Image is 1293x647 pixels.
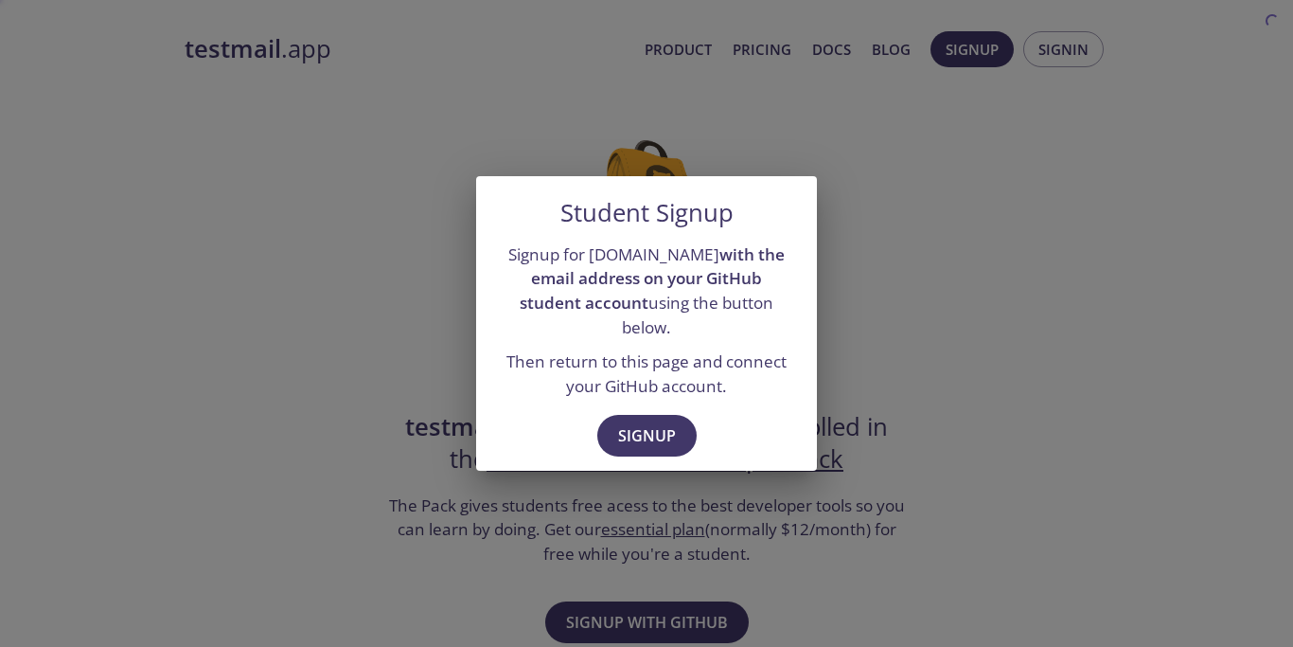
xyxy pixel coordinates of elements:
button: Signup [597,415,697,457]
p: Then return to this page and connect your GitHub account. [499,350,794,398]
span: Signup [618,422,676,449]
strong: with the email address on your GitHub student account [520,243,785,314]
h5: Student Signup [560,199,734,227]
p: Signup for [DOMAIN_NAME] using the button below. [499,243,794,340]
